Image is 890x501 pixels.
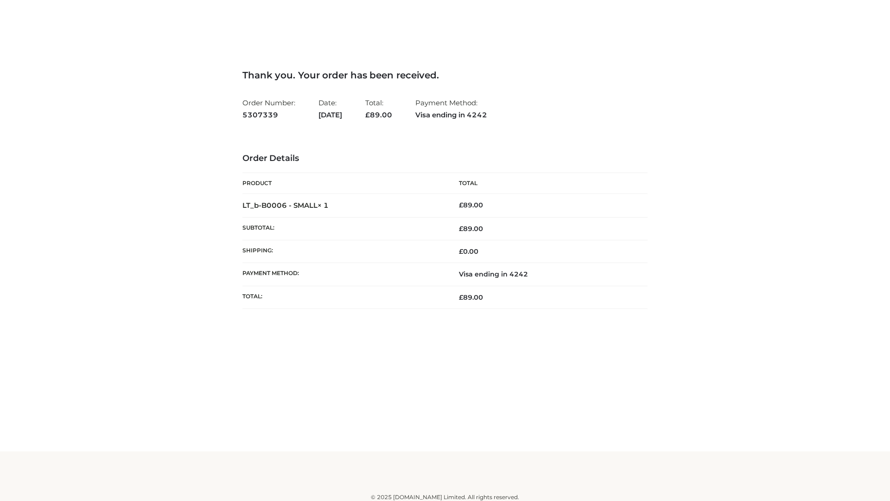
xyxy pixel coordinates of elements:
strong: × 1 [318,201,329,210]
bdi: 0.00 [459,247,478,256]
th: Payment method: [242,263,445,286]
strong: LT_b-B0006 - SMALL [242,201,329,210]
li: Order Number: [242,95,295,123]
li: Total: [365,95,392,123]
li: Payment Method: [415,95,487,123]
strong: 5307339 [242,109,295,121]
span: £ [459,201,463,209]
td: Visa ending in 4242 [445,263,648,286]
th: Shipping: [242,240,445,263]
span: £ [459,293,463,302]
bdi: 89.00 [459,201,483,209]
span: £ [365,110,370,119]
li: Date: [318,95,342,123]
th: Total: [242,286,445,308]
span: 89.00 [459,293,483,302]
h3: Order Details [242,154,648,164]
span: £ [459,225,463,233]
h3: Thank you. Your order has been received. [242,70,648,81]
strong: [DATE] [318,109,342,121]
th: Subtotal: [242,217,445,240]
span: 89.00 [459,225,483,233]
span: 89.00 [365,110,392,119]
th: Total [445,173,648,194]
span: £ [459,247,463,256]
strong: Visa ending in 4242 [415,109,487,121]
th: Product [242,173,445,194]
